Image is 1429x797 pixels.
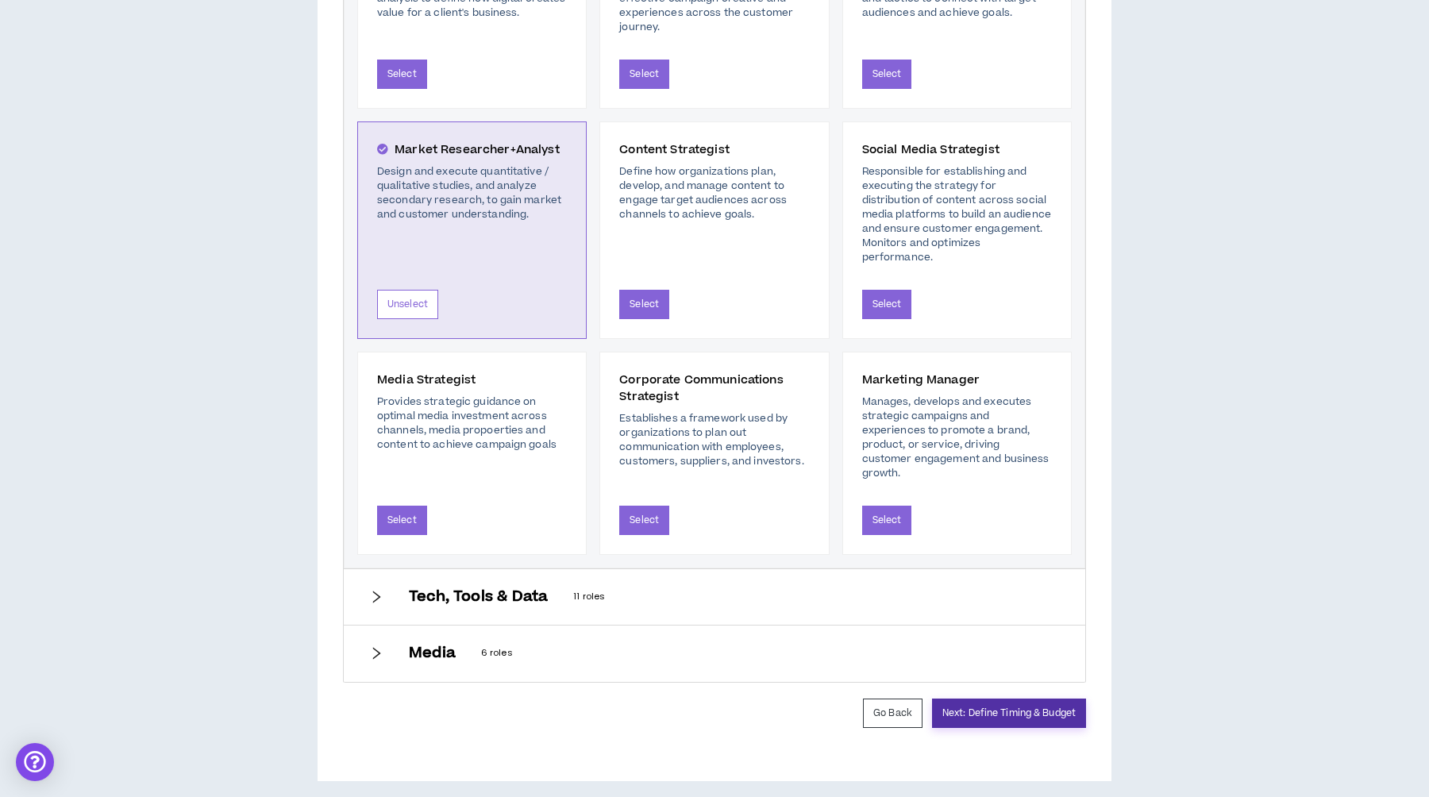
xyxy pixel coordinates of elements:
button: Select [619,290,669,319]
button: Unselect [377,290,438,319]
p: 6 roles [481,646,1060,660]
button: Select [862,290,912,319]
p: Provides strategic guidance on optimal media investment across channels, media propoerties and co... [377,395,567,452]
h6: Media [409,645,456,662]
h6: Social Media Strategist [862,141,1052,158]
button: Select [862,60,912,89]
p: Responsible for establishing and executing the strategy for distribution of content across social... [862,164,1052,264]
button: Select [619,60,669,89]
p: Establishes a framework used by organizations to plan out communication with employees, customers... [619,411,809,468]
h6: Corporate Communications Strategist [619,372,809,405]
h6: Media Strategist [377,372,567,388]
button: Go Back [863,699,922,728]
button: Select [862,506,912,535]
span: right [369,590,383,604]
p: Design and execute quantitative / qualitative studies, and analyze secondary research, to gain ma... [377,164,567,221]
h6: Tech, Tools & Data [409,588,548,606]
h6: Content Strategist [619,141,809,158]
button: Select [377,506,427,535]
p: Define how organizations plan, develop, and manage content to engage target audiences across chan... [619,164,809,221]
div: Open Intercom Messenger [16,743,54,781]
button: Next: Define Timing & Budget [932,699,1086,728]
button: Select [619,506,669,535]
button: Select [377,60,427,89]
h6: Marketing Manager [862,372,1052,388]
p: 11 roles [573,590,1060,604]
p: Manages, develops and executes strategic campaigns and experiences to promote a brand, product, o... [862,395,1052,480]
h6: Market Researcher+Analyst [377,141,567,158]
span: right [369,646,383,660]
